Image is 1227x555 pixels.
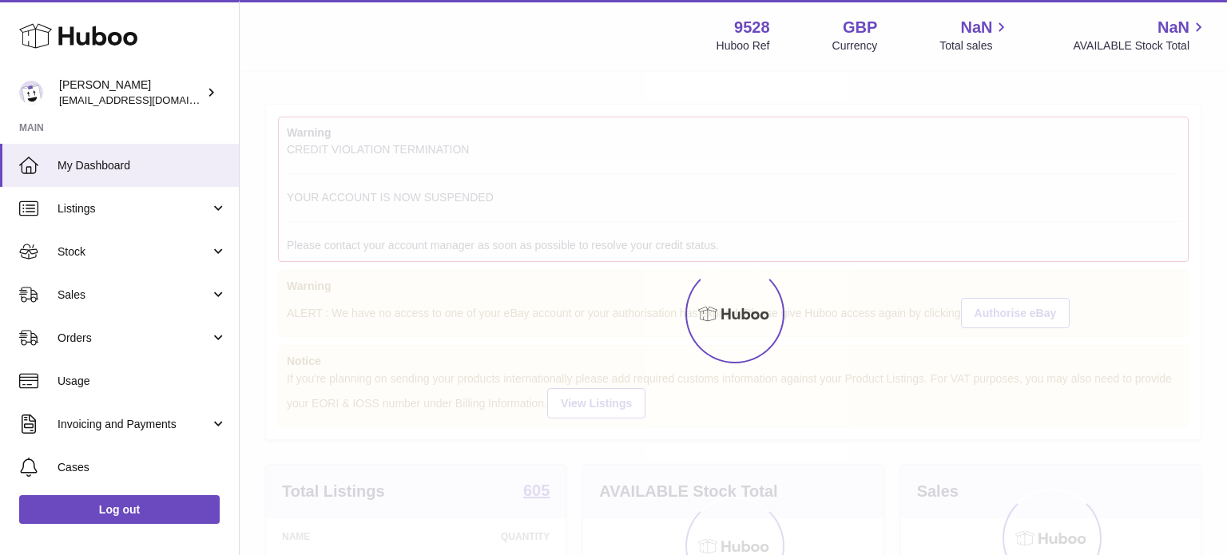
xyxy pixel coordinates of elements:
[960,17,992,38] span: NaN
[734,17,770,38] strong: 9528
[58,244,210,260] span: Stock
[1158,17,1189,38] span: NaN
[58,201,210,216] span: Listings
[59,77,203,108] div: [PERSON_NAME]
[832,38,878,54] div: Currency
[58,158,227,173] span: My Dashboard
[1073,38,1208,54] span: AVAILABLE Stock Total
[58,331,210,346] span: Orders
[58,460,227,475] span: Cases
[19,81,43,105] img: internalAdmin-9528@internal.huboo.com
[1073,17,1208,54] a: NaN AVAILABLE Stock Total
[58,417,210,432] span: Invoicing and Payments
[843,17,877,38] strong: GBP
[58,374,227,389] span: Usage
[717,38,770,54] div: Huboo Ref
[939,17,1011,54] a: NaN Total sales
[19,495,220,524] a: Log out
[59,93,235,106] span: [EMAIL_ADDRESS][DOMAIN_NAME]
[939,38,1011,54] span: Total sales
[58,287,210,303] span: Sales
